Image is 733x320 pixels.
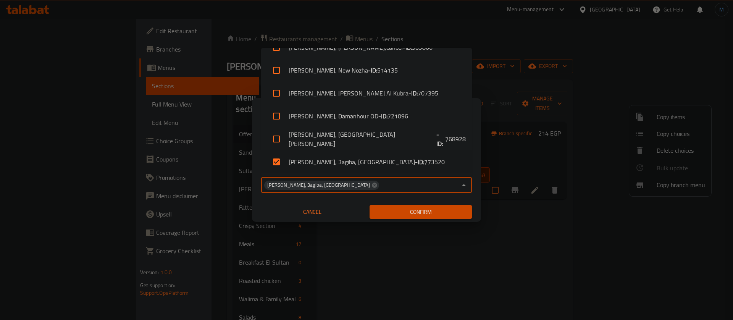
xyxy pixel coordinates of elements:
button: Close [459,180,469,191]
li: [PERSON_NAME], Damanhour OD [261,105,472,128]
b: - ID: [378,112,387,121]
b: - ID: [408,89,418,98]
b: - ID: [415,157,424,166]
div: [PERSON_NAME], 3agiba, [GEOGRAPHIC_DATA] [264,181,379,190]
span: 514135 [377,66,398,75]
span: 773520 [424,157,445,166]
li: [PERSON_NAME], New Nozha [261,59,472,82]
button: Confirm [370,205,472,219]
span: 509866 [412,43,433,52]
span: 768928 [445,134,466,144]
span: 721096 [387,112,408,121]
li: [PERSON_NAME], [GEOGRAPHIC_DATA][PERSON_NAME] [261,128,472,150]
li: [PERSON_NAME], 3agiba, [GEOGRAPHIC_DATA] [261,150,472,173]
span: 707395 [418,89,438,98]
b: - ID: [403,43,412,52]
span: Cancel [264,207,360,217]
span: Confirm [376,207,466,217]
b: - ID: [436,130,445,148]
button: Cancel [261,205,363,219]
span: [PERSON_NAME], 3agiba, [GEOGRAPHIC_DATA] [264,181,373,189]
b: - ID: [368,66,377,75]
li: [PERSON_NAME], [PERSON_NAME] Al Kubra [261,82,472,105]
